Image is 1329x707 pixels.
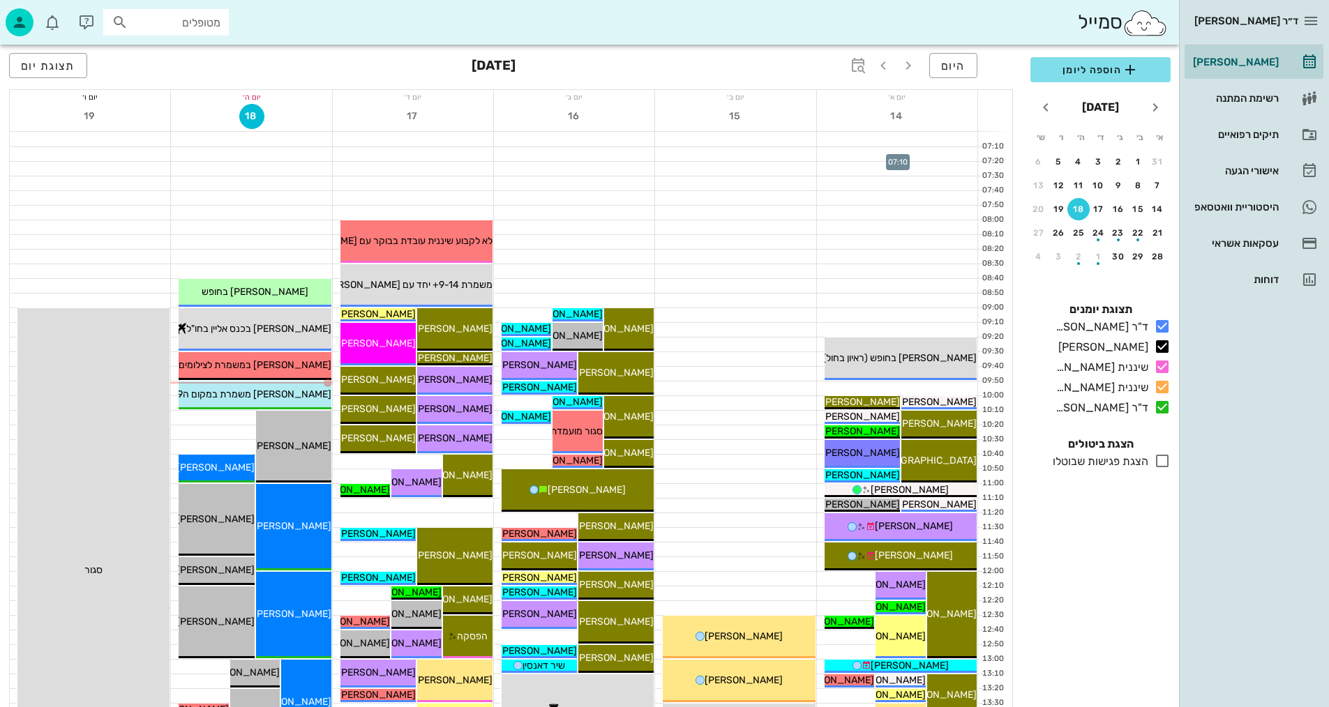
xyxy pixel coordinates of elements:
[1147,204,1169,214] div: 14
[978,522,1007,533] div: 11:30
[576,367,654,379] span: [PERSON_NAME]
[1050,359,1148,376] div: שיננית [PERSON_NAME]
[1190,93,1279,104] div: רשימת המתנה
[414,469,493,481] span: [PERSON_NAME]
[1107,151,1129,173] button: 2
[1048,204,1070,214] div: 19
[978,434,1007,446] div: 10:30
[1028,181,1050,190] div: 13
[174,323,331,335] span: [PERSON_NAME] בכנס אליין בחו"ל✈️
[177,564,255,576] span: [PERSON_NAME]
[562,104,587,129] button: 16
[1048,222,1070,244] button: 26
[1028,151,1050,173] button: 6
[1147,174,1169,197] button: 7
[1048,198,1070,220] button: 19
[978,199,1007,211] div: 07:50
[1107,198,1129,220] button: 16
[1190,202,1279,213] div: היסטוריית וואטסאפ
[817,90,977,104] div: יום א׳
[796,616,874,628] span: [PERSON_NAME]
[363,476,442,488] span: [PERSON_NAME]
[1091,126,1109,149] th: ד׳
[1028,245,1050,268] button: 4
[871,660,949,671] span: [PERSON_NAME]
[1127,245,1150,268] button: 29
[848,674,926,686] span: [PERSON_NAME]
[318,403,416,415] span: [PERSON_NAME] הסל
[84,564,103,576] span: סגור
[1050,379,1148,396] div: שיננית [PERSON_NAME]
[978,551,1007,563] div: 11:50
[499,549,577,561] span: [PERSON_NAME]
[1127,151,1150,173] button: 1
[1107,252,1129,261] div: 30
[1048,174,1070,197] button: 12
[1111,126,1129,149] th: ג׳
[472,53,516,81] h3: [DATE]
[978,141,1007,153] div: 07:10
[253,520,331,532] span: [PERSON_NAME]
[312,616,390,628] span: [PERSON_NAME]
[338,432,416,444] span: [PERSON_NAME]
[9,53,87,78] button: תצוגת יום
[1185,118,1323,151] a: תיקים רפואיים
[1028,228,1050,238] div: 27
[576,652,654,664] span: [PERSON_NAME]
[875,549,953,561] span: [PERSON_NAME]
[312,484,390,496] span: [PERSON_NAME]
[1147,222,1169,244] button: 21
[239,104,264,129] button: 18
[978,492,1007,504] div: 11:10
[499,572,577,584] span: [PERSON_NAME]
[978,595,1007,607] div: 12:20
[1072,126,1090,149] th: ה׳
[1185,227,1323,260] a: עסקאות אשראי
[1088,198,1110,220] button: 17
[1033,95,1058,120] button: חודש הבא
[240,110,264,122] span: 18
[1143,95,1168,120] button: חודש שעבר
[978,287,1007,299] div: 08:50
[1127,252,1150,261] div: 29
[978,463,1007,475] div: 10:50
[978,375,1007,387] div: 09:50
[941,59,966,73] span: היום
[400,110,426,122] span: 17
[576,579,654,591] span: [PERSON_NAME]
[1028,222,1050,244] button: 27
[1048,252,1070,261] div: 3
[499,528,577,540] span: [PERSON_NAME]
[499,645,577,657] span: [PERSON_NAME]
[978,609,1007,621] div: 12:30
[1088,222,1110,244] button: 24
[576,616,654,628] span: [PERSON_NAME]
[1088,181,1110,190] div: 10
[1107,222,1129,244] button: 23
[1088,174,1110,197] button: 10
[848,630,926,642] span: [PERSON_NAME]
[1107,204,1129,214] div: 16
[1190,274,1279,285] div: דוחות
[1127,222,1150,244] button: 22
[978,331,1007,343] div: 09:20
[1030,301,1171,318] h4: תצוגת יומנים
[414,403,493,415] span: [PERSON_NAME]
[1067,151,1090,173] button: 4
[822,396,900,408] span: [PERSON_NAME]
[1107,157,1129,167] div: 2
[414,674,493,686] span: [PERSON_NAME]
[1147,181,1169,190] div: 7
[1030,436,1171,453] h4: הצגת ביטולים
[1050,319,1148,335] div: ד"ר [PERSON_NAME]
[1127,198,1150,220] button: 15
[1147,245,1169,268] button: 28
[848,579,926,591] span: [PERSON_NAME]
[1107,228,1129,238] div: 23
[1030,57,1171,82] button: הוספה ליומן
[1078,8,1168,38] div: סמייל
[414,549,493,561] span: [PERSON_NAME]
[723,110,749,122] span: 15
[978,404,1007,416] div: 10:10
[978,536,1007,548] div: 11:40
